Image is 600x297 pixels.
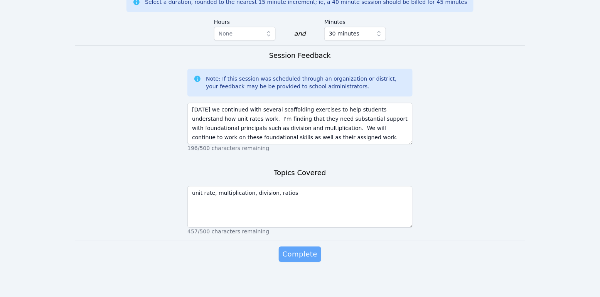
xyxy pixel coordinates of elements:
div: Note: If this session was scheduled through an organization or district, your feedback may be be ... [206,75,406,90]
span: Complete [283,249,317,260]
h3: Topics Covered [274,167,326,178]
span: 30 minutes [329,29,359,38]
div: and [294,29,306,39]
h3: Session Feedback [269,50,331,61]
button: None [214,27,276,40]
button: 30 minutes [324,27,386,40]
label: Minutes [324,15,386,27]
label: Hours [214,15,276,27]
textarea: [DATE] we continued with several scaffolding exercises to help students understand how unit rates... [187,103,413,144]
textarea: unit rate, multiplication, division, ratios [187,186,413,228]
p: 457/500 characters remaining [187,228,413,235]
button: Complete [279,246,321,262]
span: None [219,30,233,37]
p: 196/500 characters remaining [187,144,413,152]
